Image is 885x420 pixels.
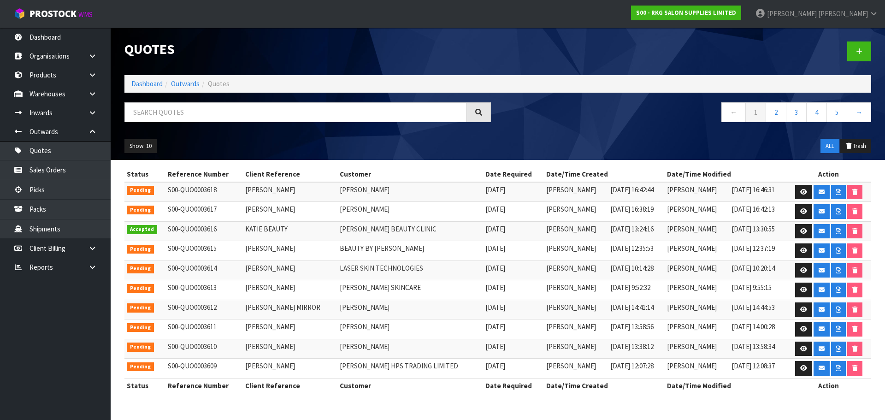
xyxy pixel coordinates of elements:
span: [DATE] [485,264,505,272]
td: [DATE] 12:37:19 [729,241,786,261]
td: [PERSON_NAME] [544,280,608,300]
td: [PERSON_NAME] [243,241,337,261]
a: S00 - RKG SALON SUPPLIES LIMITED [631,6,741,20]
span: [DATE] [485,303,505,312]
td: [PERSON_NAME] [665,339,729,359]
td: [DATE] 10:14:28 [608,260,665,280]
td: [PERSON_NAME] BEAUTY CLINIC [337,221,483,241]
td: [DATE] 9:52:32 [608,280,665,300]
span: [DATE] [485,185,505,194]
span: [DATE] [485,244,505,253]
span: Pending [127,323,154,332]
th: Reference Number [165,378,243,393]
td: [PERSON_NAME] [665,182,729,202]
th: Date/Time Modified [665,378,786,393]
td: [PERSON_NAME] [337,182,483,202]
span: [DATE] [485,205,505,213]
span: Pending [127,186,154,195]
td: [DATE] 13:30:55 [729,221,786,241]
button: Show: 10 [124,139,157,154]
a: → [847,102,871,122]
td: [PERSON_NAME] [665,221,729,241]
a: ← [721,102,746,122]
td: S00-QUO0003609 [165,359,243,379]
td: [DATE] 14:00:28 [729,319,786,339]
td: [PERSON_NAME] [544,241,608,261]
a: 5 [826,102,847,122]
td: [PERSON_NAME] [337,300,483,319]
td: S00-QUO0003616 [165,221,243,241]
th: Client Reference [243,167,337,182]
span: [DATE] [485,322,505,331]
td: S00-QUO0003612 [165,300,243,319]
td: S00-QUO0003617 [165,202,243,222]
span: [PERSON_NAME] [767,9,817,18]
td: [PERSON_NAME] [243,202,337,222]
span: [DATE] [485,283,505,292]
span: Pending [127,284,154,293]
td: [PERSON_NAME] SKINCARE [337,280,483,300]
td: [DATE] 16:42:44 [608,182,665,202]
a: Outwards [171,79,200,88]
td: [PERSON_NAME] [665,202,729,222]
td: S00-QUO0003611 [165,319,243,339]
span: Pending [127,206,154,215]
button: ALL [820,139,839,154]
td: [DATE] 16:46:31 [729,182,786,202]
span: [DATE] [485,361,505,370]
a: Dashboard [131,79,163,88]
a: 4 [806,102,827,122]
td: [PERSON_NAME] HPS TRADING LIMITED [337,359,483,379]
td: S00-QUO0003610 [165,339,243,359]
td: S00-QUO0003613 [165,280,243,300]
span: Pending [127,362,154,372]
span: Pending [127,303,154,313]
td: [DATE] 12:35:53 [608,241,665,261]
td: [PERSON_NAME] [665,241,729,261]
span: [DATE] [485,225,505,233]
img: cube-alt.png [14,8,25,19]
button: Trash [840,139,871,154]
td: [PERSON_NAME] [544,319,608,339]
td: [DATE] 12:08:37 [729,359,786,379]
td: [PERSON_NAME] [544,339,608,359]
td: [DATE] 13:24:16 [608,221,665,241]
td: [DATE] 14:44:53 [729,300,786,319]
td: [PERSON_NAME] [243,339,337,359]
td: [PERSON_NAME] [544,359,608,379]
td: [DATE] 14:41:14 [608,300,665,319]
td: [PERSON_NAME] [243,280,337,300]
nav: Page navigation [505,102,871,125]
h1: Quotes [124,41,491,57]
span: [DATE] [485,342,505,351]
th: Date/Time Created [544,167,665,182]
th: Reference Number [165,167,243,182]
td: [PERSON_NAME] [665,260,729,280]
td: [PERSON_NAME] [665,319,729,339]
small: WMS [78,10,93,19]
td: LASER SKIN TECHNOLOGIES [337,260,483,280]
span: Pending [127,343,154,352]
td: [DATE] 10:20:14 [729,260,786,280]
td: [PERSON_NAME] [544,182,608,202]
span: [PERSON_NAME] [818,9,868,18]
td: [PERSON_NAME] [337,339,483,359]
strong: S00 - RKG SALON SUPPLIES LIMITED [636,9,736,17]
td: [DATE] 16:38:19 [608,202,665,222]
td: [PERSON_NAME] [337,202,483,222]
td: [PERSON_NAME] [665,280,729,300]
td: [DATE] 13:38:12 [608,339,665,359]
td: [PERSON_NAME] [243,260,337,280]
span: Pending [127,264,154,273]
td: [PERSON_NAME] [243,319,337,339]
td: [PERSON_NAME] [665,359,729,379]
th: Status [124,378,165,393]
th: Date Required [483,167,543,182]
a: 1 [745,102,766,122]
td: BEAUTY BY [PERSON_NAME] [337,241,483,261]
span: Quotes [208,79,230,88]
th: Date/Time Modified [665,167,786,182]
td: [DATE] 16:42:13 [729,202,786,222]
th: Date Required [483,378,543,393]
td: S00-QUO0003614 [165,260,243,280]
